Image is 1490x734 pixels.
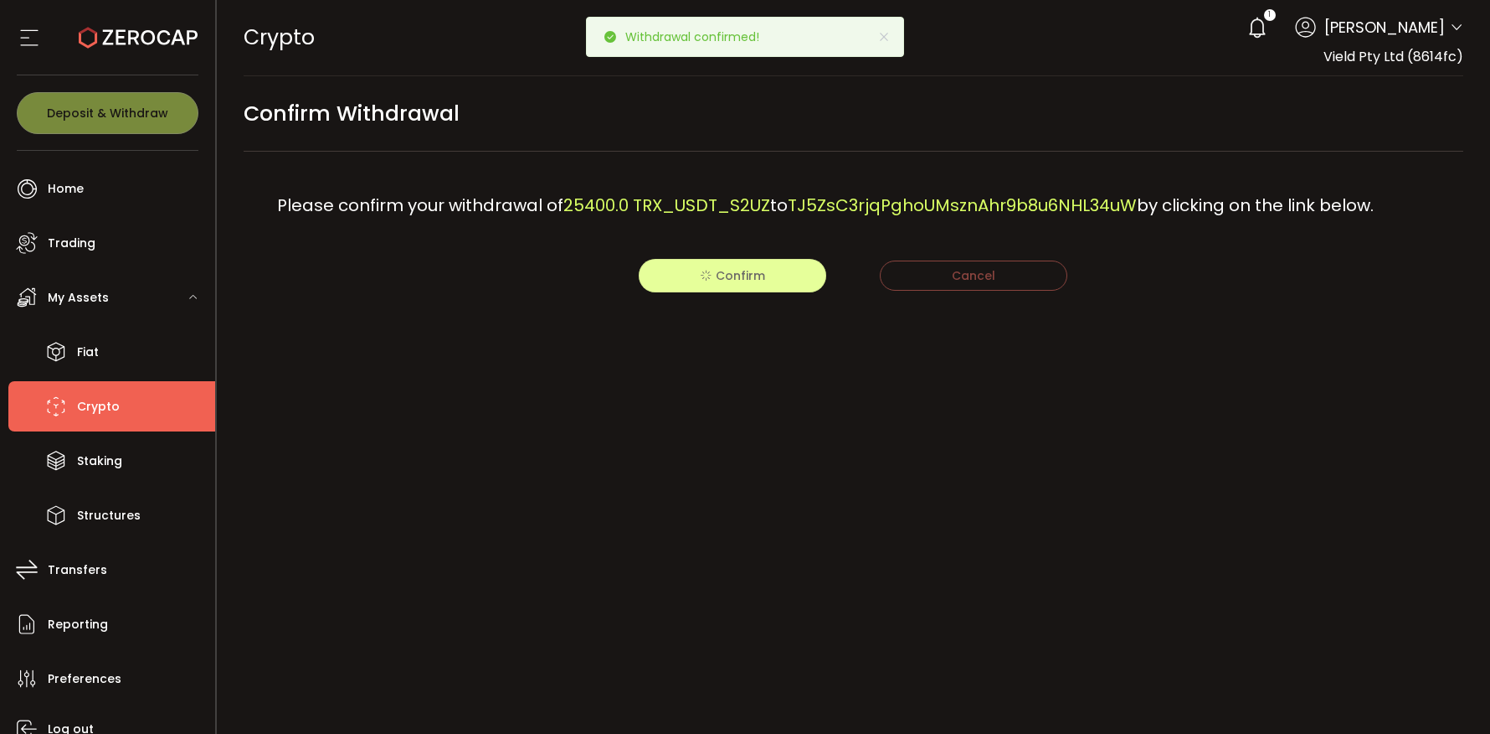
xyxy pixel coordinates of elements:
span: Crypto [77,395,120,419]
span: Deposit & Withdraw [47,107,168,119]
button: Deposit & Withdraw [17,92,198,134]
span: 1 [1268,9,1271,21]
span: Crypto [244,23,315,52]
span: Preferences [48,667,121,691]
span: Home [48,177,84,201]
span: Cancel [952,267,995,284]
span: My Assets [48,286,109,310]
span: Trading [48,231,95,256]
span: Confirm Withdrawal [244,95,460,132]
span: Vield Pty Ltd (8614fc) [1323,47,1463,66]
span: 25400.0 TRX_USDT_S2UZ [563,194,770,217]
span: Please confirm your withdrawal of [277,194,563,217]
p: Withdrawal confirmed! [625,31,773,43]
span: Structures [77,504,141,528]
span: TJ5ZsC3rjqPghoUMsznAhr9b8u6NHL34uW [788,194,1137,217]
span: [PERSON_NAME] [1324,16,1445,39]
button: Cancel [880,261,1067,291]
span: by clicking on the link below. [1137,194,1374,217]
span: to [770,194,788,217]
span: Reporting [48,613,108,637]
span: Fiat [77,340,99,364]
iframe: Chat Widget [1406,654,1490,734]
span: Transfers [48,558,107,582]
span: Staking [77,449,122,473]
